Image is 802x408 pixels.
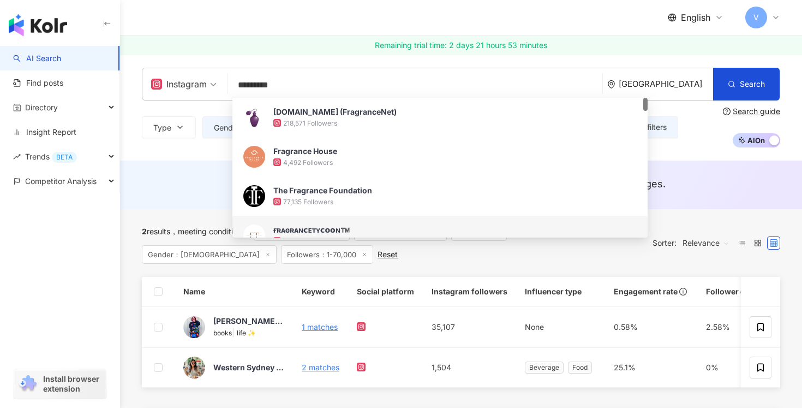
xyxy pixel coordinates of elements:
a: 1 matches [302,322,338,332]
span: Gender：[DEMOGRAPHIC_DATA] [142,245,277,264]
span: life ✨ [237,329,256,337]
div: None [525,321,596,333]
div: 2.58% [706,321,795,333]
div: [PERSON_NAME] ✨ plus size fashion [213,316,284,327]
div: BETA [52,152,77,163]
td: 1,504 [423,348,516,388]
button: Type [142,116,196,138]
img: chrome extension [17,375,38,393]
div: 0% [706,362,795,374]
div: Western Sydney Foodie & Traveller [213,362,284,373]
div: 218,571 Followers [283,119,337,128]
div: ғʀᴀɢʀᴀɴᴄᴇᴛʏᴄᴏᴏɴ™️ [273,224,350,235]
a: 2 matches [302,363,339,372]
a: Insight Report [13,127,76,138]
img: KOL Avatar [243,146,265,168]
a: Remaining trial time: 2 days 21 hours 53 minutes [120,36,802,55]
span: Install browser extension [43,374,103,394]
div: The Fragrance Foundation [273,185,372,196]
span: 2 [142,227,147,236]
a: searchAI Search [13,53,61,64]
span: Competitor Analysis [25,169,97,193]
img: logo [9,14,67,36]
th: Instagram followers [423,277,516,307]
th: Influencer type [516,277,605,307]
div: 25.1% [614,362,689,374]
span: Gender [214,123,240,132]
span: V [753,11,759,23]
span: Search [740,80,765,88]
span: Follower growth rate [706,286,784,297]
button: Search [713,68,780,100]
a: chrome extensionInstall browser extension [14,369,106,399]
span: Type [153,123,171,132]
div: Fragrance House [273,146,337,157]
span: books [213,329,232,337]
div: 77,135 Followers [283,197,333,206]
span: Relevance [683,234,729,252]
div: [GEOGRAPHIC_DATA] [619,79,713,88]
a: Find posts [13,78,63,88]
img: KOL Avatar [243,224,265,246]
div: results [142,227,170,236]
span: meeting condition ： [170,227,249,236]
button: Gender [202,116,265,138]
img: KOL Avatar [183,316,205,338]
span: Trends [25,144,77,169]
div: Reset [378,250,398,259]
th: Name [175,277,293,307]
img: KOL Avatar [243,107,265,128]
a: KOL Avatar[PERSON_NAME] ✨ plus size fashionbooks|life ✨ [183,316,284,339]
span: info-circle [678,286,689,297]
div: Search guide [733,107,780,116]
td: 35,107 [423,307,516,348]
span: rise [13,153,21,161]
span: Directory [25,95,58,120]
span: English [681,11,710,23]
span: Engagement rate [614,286,678,297]
img: KOL Avatar [183,357,205,379]
div: 0.58% [614,321,689,333]
span: | [232,328,237,337]
div: 2,053 Followers [283,236,332,246]
span: question-circle [723,108,731,115]
a: KOL AvatarWestern Sydney Foodie & Traveller [183,357,284,379]
span: Followers：1-70,000 [281,245,373,264]
div: 4,492 Followers [283,158,333,167]
th: Keyword [293,277,348,307]
div: Sorter: [653,234,735,252]
span: Food [568,362,592,374]
span: Beverage [525,362,564,374]
img: KOL Avatar [243,185,265,207]
div: [DOMAIN_NAME] (FragranceNet) [273,107,397,117]
th: Social platform [348,277,423,307]
span: environment [607,80,615,88]
div: Instagram [151,75,207,93]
